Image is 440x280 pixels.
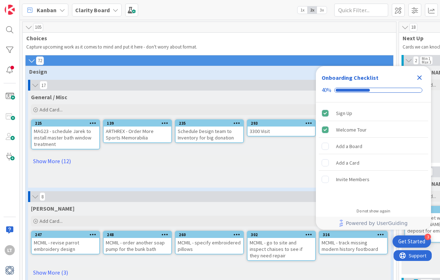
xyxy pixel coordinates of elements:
div: 316 [323,232,387,237]
span: Support [15,1,33,10]
img: avatar [5,265,15,275]
a: Show More (12) [31,155,388,167]
div: MCMIL - revise parrot embroidery design [32,238,99,254]
a: 235Schedule Design team to Inventory for big donation [175,119,244,143]
div: 293 [248,120,315,127]
div: Do not show again [357,208,390,214]
div: 293 [251,121,315,126]
input: Quick Filter... [334,4,388,17]
a: 225MAG23 - schedule Jarek to install master bath window treatment [31,119,100,150]
a: 139ARTHREX - Order More Sports Memorabilia [103,119,172,143]
div: 260 [176,231,243,238]
div: Add a Card is incomplete. [319,155,428,171]
div: 302 [251,232,315,237]
div: 2933300 Visit [248,120,315,136]
div: MCMIL - order another soap pump for the bunk bath [104,238,171,254]
div: Open Get Started checklist, remaining modules: 3 [393,235,431,248]
div: 247 [32,231,99,238]
div: 3300 Visit [248,127,315,136]
a: 247MCMIL - revise parrot embroidery design [31,231,100,254]
div: Onboarding Checklist [322,73,378,82]
div: 248 [104,231,171,238]
div: 247 [35,232,99,237]
div: 302MCMIL - go to site and inspect chaises to see if they need repair [248,231,315,260]
div: Get Started [398,238,425,245]
div: Add a Board is incomplete. [319,138,428,154]
div: 139 [104,120,171,127]
div: Sign Up is complete. [319,105,428,121]
span: General / Misc [31,93,67,101]
span: Choices [26,35,387,42]
div: Checklist items [316,102,431,203]
div: Schedule Design team to Inventory for big donation [176,127,243,142]
div: MAG23 - schedule Jarek to install master bath window treatment [32,127,99,149]
div: Add a Board [336,142,362,151]
div: Add a Card [336,159,359,167]
div: Invite Members [336,175,369,184]
div: Checklist Container [316,66,431,230]
span: 8 [40,192,45,201]
div: 225 [35,121,99,126]
div: Close Checklist [414,72,425,83]
div: 235Schedule Design team to Inventory for big donation [176,120,243,142]
div: Max 3 [422,60,431,64]
a: 2933300 Visit [247,119,316,137]
div: 316MCMIL - track missing modern history footboard [319,231,387,254]
a: Show More (3) [31,267,388,278]
span: 2 [413,56,419,65]
span: 17 [40,81,47,89]
span: 2x [307,6,317,14]
div: 40% [322,87,331,93]
span: 3x [317,6,327,14]
span: MCMIL McMillon [31,205,74,212]
span: Add Card... [40,218,63,224]
div: 260 [179,232,243,237]
a: 248MCMIL - order another soap pump for the bunk bath [103,231,172,254]
div: 3 [425,234,431,240]
span: 105 [33,23,43,32]
div: MCMIL - go to site and inspect chaises to see if they need repair [248,238,315,260]
div: 139ARTHREX - Order More Sports Memorabilia [104,120,171,142]
div: Welcome Tour is complete. [319,122,428,138]
div: 235 [179,121,243,126]
div: 139 [107,121,171,126]
a: 302MCMIL - go to site and inspect chaises to see if they need repair [247,231,316,261]
div: Min 1 [422,57,430,60]
div: 260MCMIL - specify embroidered pillows [176,231,243,254]
a: Powered by UserGuiding [319,217,427,230]
div: 248MCMIL - order another soap pump for the bunk bath [104,231,171,254]
span: 18 [409,23,417,32]
span: Add Card... [40,106,63,113]
img: Visit kanbanzone.com [5,5,15,15]
span: Design [29,68,384,75]
div: 248 [107,232,171,237]
div: Sign Up [336,109,352,118]
span: 72 [36,56,44,65]
div: 316 [319,231,387,238]
span: Powered by UserGuiding [346,219,408,228]
div: Invite Members is incomplete. [319,171,428,187]
div: 247MCMIL - revise parrot embroidery design [32,231,99,254]
a: 316MCMIL - track missing modern history footboard [319,231,388,254]
div: ARTHREX - Order More Sports Memorabilia [104,127,171,142]
div: 225MAG23 - schedule Jarek to install master bath window treatment [32,120,99,149]
div: MCMIL - specify embroidered pillows [176,238,243,254]
div: Welcome Tour [336,125,367,134]
b: Clarity Board [75,6,110,14]
div: MCMIL - track missing modern history footboard [319,238,387,254]
span: Kanban [37,6,56,14]
div: LT [5,245,15,255]
div: 302 [248,231,315,238]
div: 235 [176,120,243,127]
a: 260MCMIL - specify embroidered pillows [175,231,244,254]
span: 1x [298,6,307,14]
div: Checklist progress: 40% [322,87,425,93]
div: Footer [316,217,431,230]
p: Capture upcoming work as it comes to mind and put it here - don't worry about format. [26,44,393,50]
div: 225 [32,120,99,127]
